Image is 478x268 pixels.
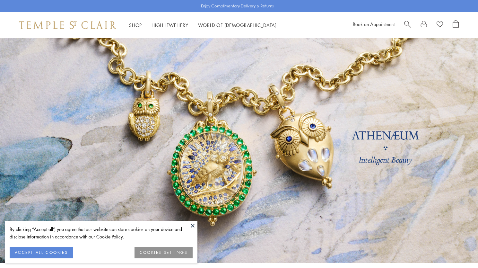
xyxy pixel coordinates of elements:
div: By clicking “Accept all”, you agree that our website can store cookies on your device and disclos... [10,226,193,240]
a: ShopShop [129,22,142,28]
a: World of [DEMOGRAPHIC_DATA]World of [DEMOGRAPHIC_DATA] [198,22,277,28]
nav: Main navigation [129,21,277,29]
p: Enjoy Complimentary Delivery & Returns [201,3,274,9]
a: Book an Appointment [353,21,395,27]
button: ACCEPT ALL COOKIES [10,247,73,258]
a: Open Shopping Bag [453,20,459,30]
a: High JewelleryHigh Jewellery [152,22,188,28]
img: Temple St. Clair [19,21,116,29]
a: Search [404,20,411,30]
button: COOKIES SETTINGS [135,247,193,258]
a: View Wishlist [437,20,443,30]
